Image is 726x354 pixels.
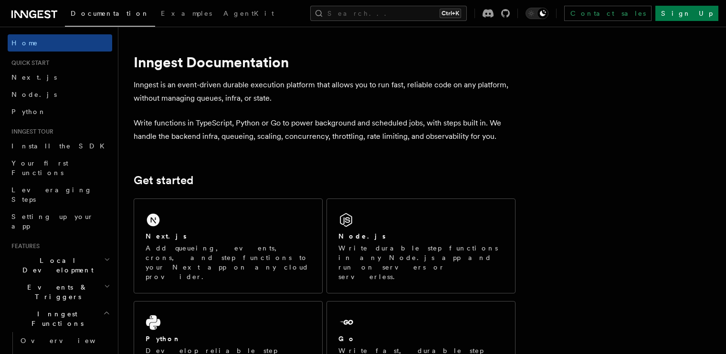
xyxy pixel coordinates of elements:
[155,3,218,26] a: Examples
[11,213,94,230] span: Setting up your app
[526,8,548,19] button: Toggle dark mode
[8,137,112,155] a: Install the SDK
[134,53,516,71] h1: Inngest Documentation
[11,186,92,203] span: Leveraging Steps
[146,334,181,344] h2: Python
[134,78,516,105] p: Inngest is an event-driven durable execution platform that allows you to run fast, reliable code ...
[223,10,274,17] span: AgentKit
[134,198,323,293] a: Next.jsAdd queueing, events, crons, and step functions to your Next app on any cloud provider.
[338,334,356,344] h2: Go
[8,59,49,67] span: Quick start
[134,174,193,187] a: Get started
[8,181,112,208] a: Leveraging Steps
[8,309,103,328] span: Inngest Functions
[11,91,57,98] span: Node.js
[310,6,467,21] button: Search...Ctrl+K
[326,198,516,293] a: Node.jsWrite durable step functions in any Node.js app and run on servers or serverless.
[146,243,311,281] p: Add queueing, events, crons, and step functions to your Next app on any cloud provider.
[17,332,112,349] a: Overview
[338,231,386,241] h2: Node.js
[11,38,38,48] span: Home
[8,128,53,135] span: Inngest tour
[338,243,504,281] p: Write durable step functions in any Node.js app and run on servers or serverless.
[161,10,212,17] span: Examples
[65,3,155,27] a: Documentation
[8,242,40,250] span: Features
[21,337,119,344] span: Overview
[8,252,112,279] button: Local Development
[11,159,68,177] span: Your first Functions
[8,86,112,103] a: Node.js
[8,305,112,332] button: Inngest Functions
[11,142,110,150] span: Install the SDK
[8,103,112,120] a: Python
[8,155,112,181] a: Your first Functions
[11,73,57,81] span: Next.js
[564,6,652,21] a: Contact sales
[8,282,104,302] span: Events & Triggers
[8,256,104,275] span: Local Development
[134,116,516,143] p: Write functions in TypeScript, Python or Go to power background and scheduled jobs, with steps bu...
[8,208,112,235] a: Setting up your app
[71,10,149,17] span: Documentation
[11,108,46,115] span: Python
[146,231,187,241] h2: Next.js
[655,6,718,21] a: Sign Up
[8,69,112,86] a: Next.js
[8,279,112,305] button: Events & Triggers
[218,3,280,26] a: AgentKit
[8,34,112,52] a: Home
[440,9,461,18] kbd: Ctrl+K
